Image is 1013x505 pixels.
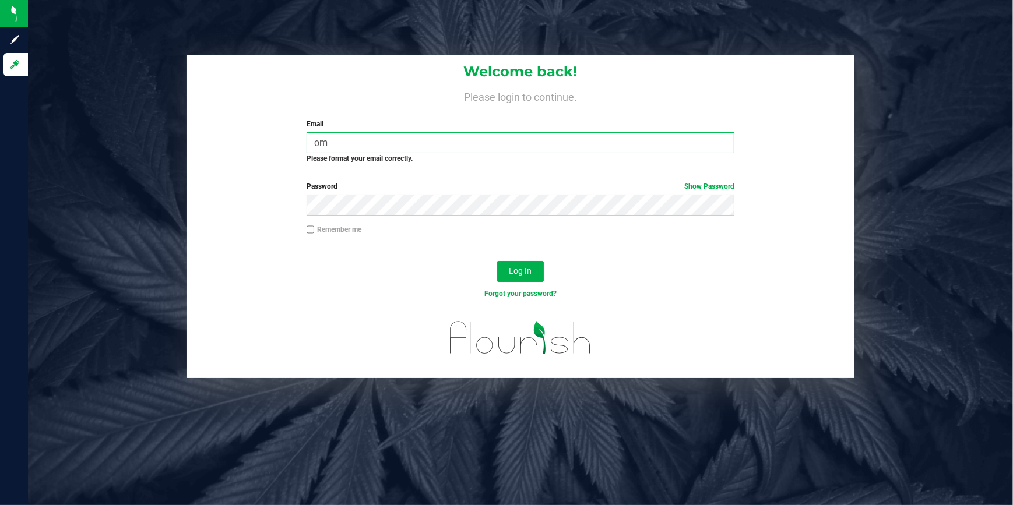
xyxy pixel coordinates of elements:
[9,34,20,45] inline-svg: Sign up
[437,311,604,365] img: flourish_logo.svg
[307,225,315,234] input: Remember me
[187,89,855,103] h4: Please login to continue.
[9,59,20,70] inline-svg: Log in
[307,182,337,190] span: Password
[307,224,361,235] label: Remember me
[307,154,413,163] strong: Please format your email correctly.
[187,64,855,79] h1: Welcome back!
[684,182,734,190] a: Show Password
[497,261,544,282] button: Log In
[307,119,734,129] label: Email
[484,289,557,298] a: Forgot your password?
[509,266,532,276] span: Log In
